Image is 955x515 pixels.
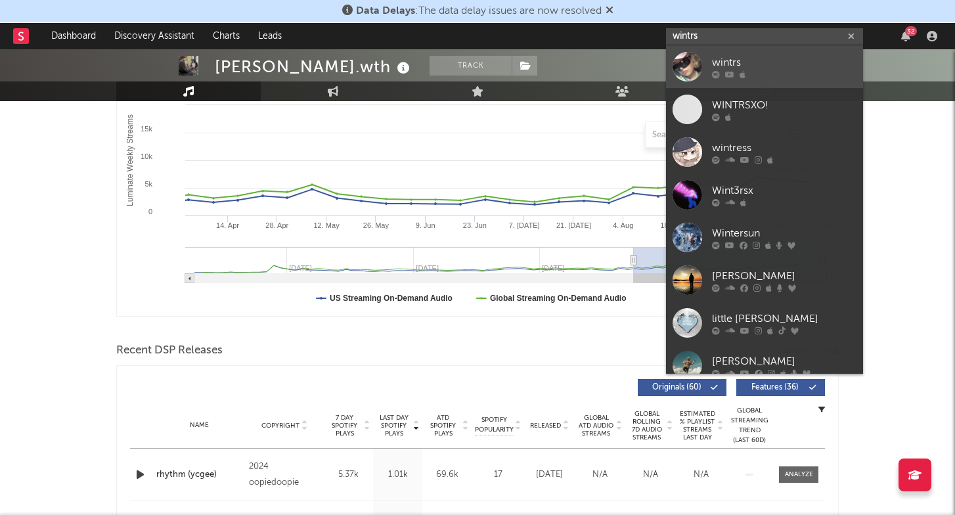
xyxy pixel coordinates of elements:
a: Leads [249,23,291,49]
a: little [PERSON_NAME] [666,302,863,344]
span: Originals ( 60 ) [646,384,707,392]
text: 4. Aug [613,221,633,229]
div: [PERSON_NAME] [712,353,856,369]
text: 14. Apr [216,221,239,229]
span: Estimated % Playlist Streams Last Day [679,410,715,441]
a: rhythm (ycgee) [156,468,242,481]
text: 18. Aug [660,221,684,229]
a: Charts [204,23,249,49]
span: Released [530,422,561,430]
button: Originals(60) [638,379,726,396]
text: 21. [DATE] [556,221,591,229]
text: 9. Jun [416,221,435,229]
a: Wint3rsx [666,173,863,216]
span: Data Delays [356,6,415,16]
span: ATD Spotify Plays [426,414,460,437]
div: 32 [905,26,917,36]
a: [PERSON_NAME] [666,259,863,302]
div: 1.01k [376,468,419,481]
div: 5.37k [327,468,370,481]
div: 69.6k [426,468,468,481]
div: [PERSON_NAME].wth [215,56,413,78]
div: N/A [679,468,723,481]
div: WINTRSXO! [712,97,856,113]
div: wintress [712,140,856,156]
button: 32 [901,31,910,41]
text: 23. Jun [463,221,487,229]
span: Features ( 36 ) [745,384,805,392]
span: Last Day Spotify Plays [376,414,411,437]
div: Wint3rsx [712,183,856,198]
span: Dismiss [606,6,613,16]
a: Wintersun [666,216,863,259]
a: WINTRSXO! [666,88,863,131]
div: 2024 oopiedoopie [249,459,321,491]
a: wintrs [666,45,863,88]
span: : The data delay issues are now resolved [356,6,602,16]
div: wintrs [712,55,856,70]
svg: Luminate Weekly Consumption [117,53,838,316]
div: [PERSON_NAME] [712,268,856,284]
span: Recent DSP Releases [116,343,223,359]
span: Spotify Popularity [475,415,514,435]
span: Global ATD Audio Streams [578,414,614,437]
a: Discovery Assistant [105,23,204,49]
text: 0 [148,208,152,215]
button: Features(36) [736,379,825,396]
text: 26. May [363,221,389,229]
a: wintress [666,131,863,173]
div: Global Streaming Trend (Last 60D) [730,406,769,445]
button: Track [430,56,512,76]
span: Copyright [261,422,300,430]
div: N/A [578,468,622,481]
div: Wintersun [712,225,856,241]
div: Name [156,420,242,430]
text: Global Streaming On-Demand Audio [490,294,627,303]
span: 7 Day Spotify Plays [327,414,362,437]
div: little [PERSON_NAME] [712,311,856,326]
input: Search for artists [666,28,863,45]
div: [DATE] [527,468,571,481]
a: [PERSON_NAME] [666,344,863,387]
div: 17 [475,468,521,481]
text: 5k [144,180,152,188]
input: Search by song name or URL [646,130,784,141]
text: 10k [141,152,152,160]
span: Global Rolling 7D Audio Streams [629,410,665,441]
div: N/A [629,468,673,481]
text: 7. [DATE] [509,221,540,229]
text: 28. Apr [265,221,288,229]
text: US Streaming On-Demand Audio [330,294,453,303]
text: 12. May [314,221,340,229]
a: Dashboard [42,23,105,49]
text: Luminate Weekly Streams [125,114,135,206]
